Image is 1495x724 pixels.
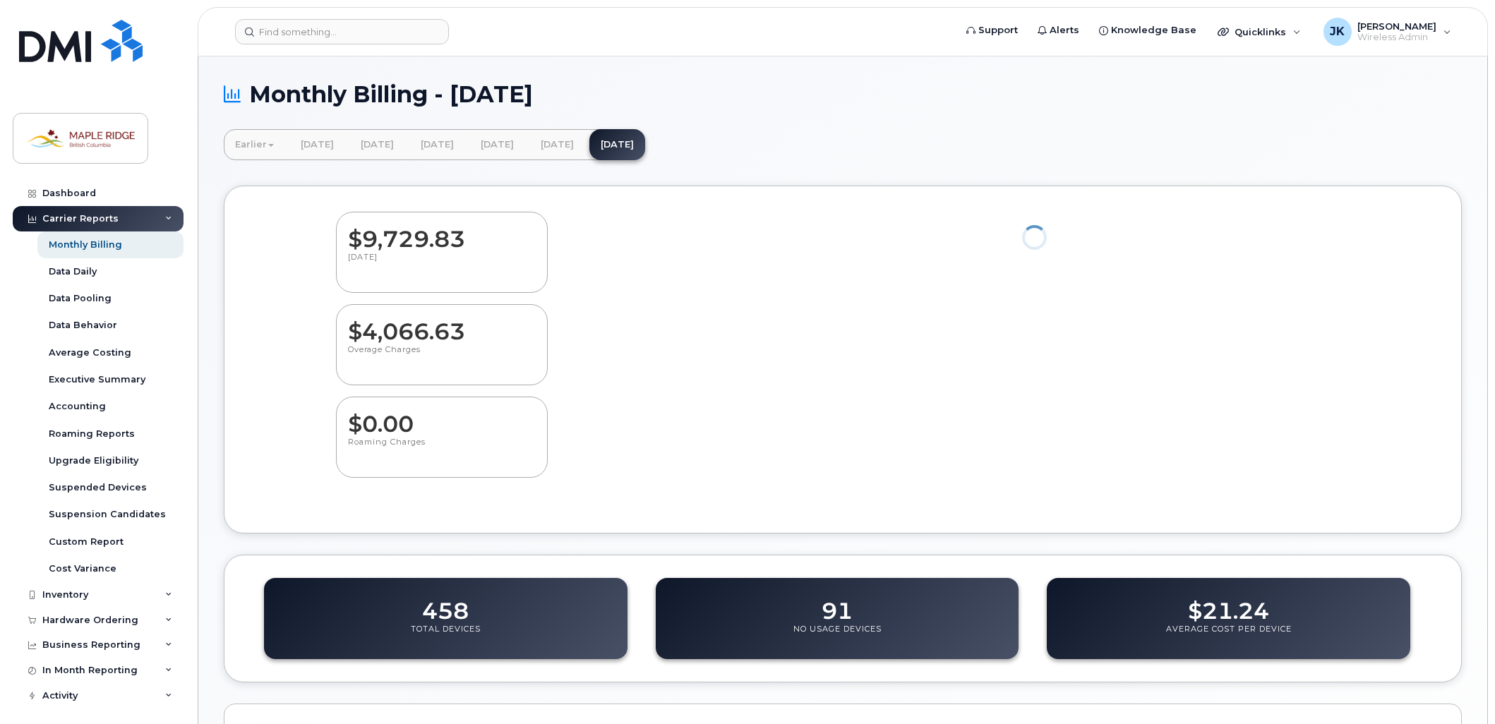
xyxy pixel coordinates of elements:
a: [DATE] [589,129,645,160]
a: Earlier [224,129,285,160]
a: [DATE] [409,129,465,160]
dd: 91 [822,584,853,624]
p: Overage Charges [348,344,536,370]
p: Total Devices [411,624,481,649]
dd: $21.24 [1188,584,1269,624]
p: Roaming Charges [348,437,536,462]
dd: $9,729.83 [348,212,536,252]
p: No Usage Devices [793,624,882,649]
a: [DATE] [349,129,405,160]
dd: $0.00 [348,397,536,437]
a: [DATE] [469,129,525,160]
a: [DATE] [289,129,345,160]
dd: 458 [422,584,469,624]
a: [DATE] [529,129,585,160]
p: Average Cost Per Device [1166,624,1292,649]
p: [DATE] [348,252,536,277]
dd: $4,066.63 [348,305,536,344]
h1: Monthly Billing - [DATE] [224,82,1462,107]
